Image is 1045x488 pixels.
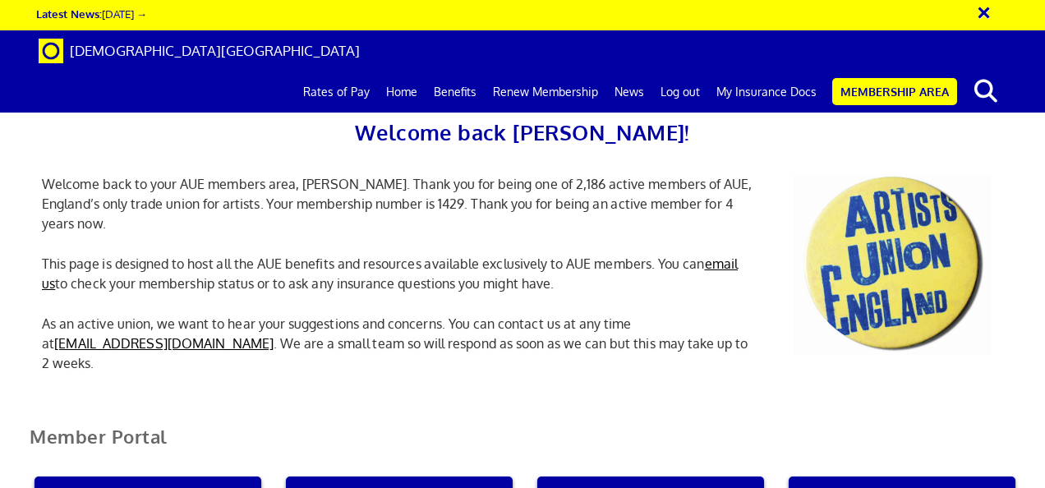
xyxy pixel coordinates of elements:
a: Home [378,71,426,113]
a: Benefits [426,71,485,113]
p: Welcome back to your AUE members area, [PERSON_NAME]. Thank you for being one of 2,186 active mem... [30,174,769,233]
a: Brand [DEMOGRAPHIC_DATA][GEOGRAPHIC_DATA] [26,30,372,71]
a: Log out [652,71,708,113]
a: Membership Area [832,78,957,105]
strong: Latest News: [36,7,102,21]
a: Renew Membership [485,71,606,113]
a: Rates of Pay [295,71,378,113]
p: This page is designed to host all the AUE benefits and resources available exclusively to AUE mem... [30,254,769,293]
p: As an active union, we want to hear your suggestions and concerns. You can contact us at any time... [30,314,769,373]
button: search [960,74,1010,108]
h2: Member Portal [17,426,1028,467]
a: My Insurance Docs [708,71,825,113]
h2: Welcome back [PERSON_NAME]! [30,115,1015,150]
a: [EMAIL_ADDRESS][DOMAIN_NAME] [54,335,274,352]
a: News [606,71,652,113]
a: Latest News:[DATE] → [36,7,147,21]
span: [DEMOGRAPHIC_DATA][GEOGRAPHIC_DATA] [70,42,360,59]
